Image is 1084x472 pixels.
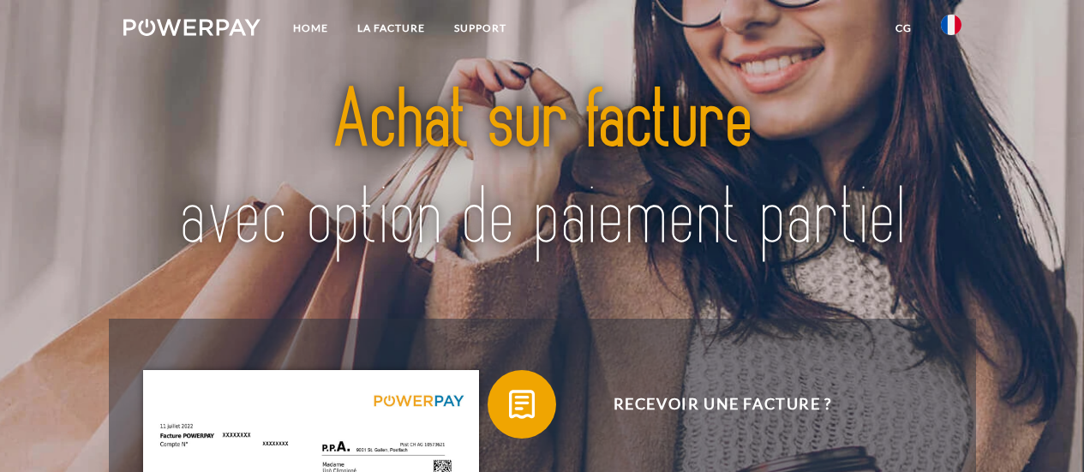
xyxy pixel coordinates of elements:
button: Recevoir une facture ? [488,370,933,439]
img: logo-powerpay-white.svg [123,19,261,36]
a: CG [881,13,926,44]
img: fr [941,15,961,35]
img: title-powerpay_fr.svg [165,47,920,293]
a: Support [440,13,521,44]
a: LA FACTURE [343,13,440,44]
img: qb_bill.svg [500,383,543,426]
a: Home [278,13,343,44]
span: Recevoir une facture ? [512,370,932,439]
